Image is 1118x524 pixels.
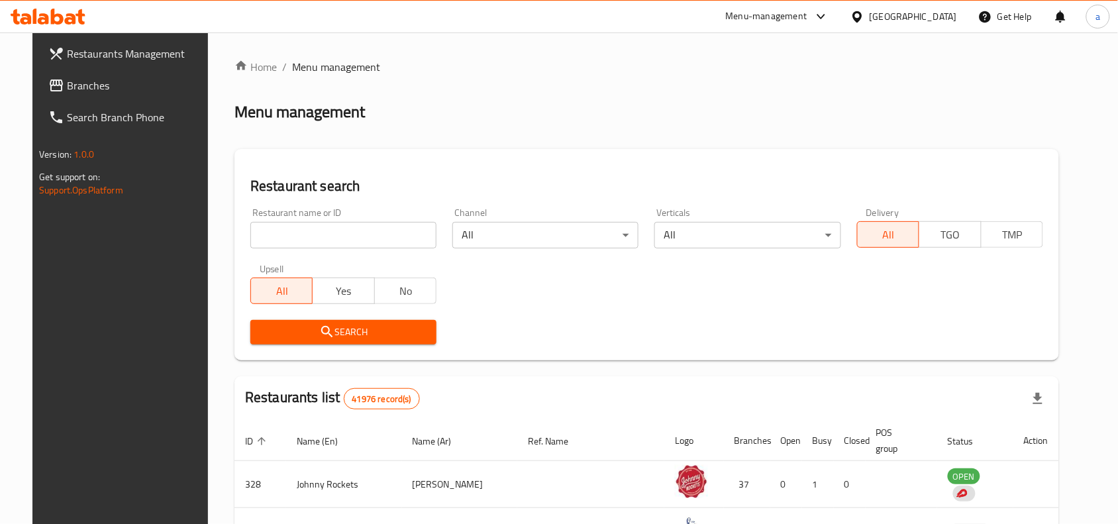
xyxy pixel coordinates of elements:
[380,282,431,301] span: No
[74,146,94,163] span: 1.0.0
[654,222,840,248] div: All
[770,461,802,508] td: 0
[67,46,209,62] span: Restaurants Management
[250,320,436,344] button: Search
[948,468,980,484] div: OPEN
[261,324,426,341] span: Search
[297,433,355,449] span: Name (En)
[256,282,307,301] span: All
[876,425,921,456] span: POS group
[344,393,419,405] span: 41976 record(s)
[286,461,402,508] td: Johnny Rockets
[863,225,914,244] span: All
[857,221,919,248] button: All
[344,388,420,409] div: Total records count
[724,461,770,508] td: 37
[452,222,638,248] div: All
[802,421,834,461] th: Busy
[919,221,981,248] button: TGO
[260,264,284,274] label: Upsell
[402,461,517,508] td: [PERSON_NAME]
[38,38,219,70] a: Restaurants Management
[664,421,724,461] th: Logo
[1013,421,1059,461] th: Action
[948,469,980,484] span: OPEN
[38,101,219,133] a: Search Branch Phone
[724,421,770,461] th: Branches
[245,433,270,449] span: ID
[318,282,369,301] span: Yes
[234,461,286,508] td: 328
[39,182,123,199] a: Support.OpsPlatform
[39,146,72,163] span: Version:
[312,278,374,304] button: Yes
[67,109,209,125] span: Search Branch Phone
[956,488,968,499] img: delivery hero logo
[374,278,436,304] button: No
[870,9,957,24] div: [GEOGRAPHIC_DATA]
[413,433,469,449] span: Name (Ar)
[987,225,1038,244] span: TMP
[67,78,209,93] span: Branches
[292,59,380,75] span: Menu management
[802,461,834,508] td: 1
[925,225,976,244] span: TGO
[234,101,365,123] h2: Menu management
[250,176,1043,196] h2: Restaurant search
[953,486,976,501] div: Indicates that the vendor menu management has been moved to DH Catalog service
[866,208,899,217] label: Delivery
[39,168,100,185] span: Get support on:
[834,461,866,508] td: 0
[250,278,313,304] button: All
[726,9,807,25] div: Menu-management
[234,59,277,75] a: Home
[675,465,708,498] img: Johnny Rockets
[1095,9,1100,24] span: a
[834,421,866,461] th: Closed
[234,59,1059,75] nav: breadcrumb
[250,222,436,248] input: Search for restaurant name or ID..
[528,433,585,449] span: Ref. Name
[1022,383,1054,415] div: Export file
[948,433,991,449] span: Status
[981,221,1043,248] button: TMP
[38,70,219,101] a: Branches
[770,421,802,461] th: Open
[282,59,287,75] li: /
[245,388,420,409] h2: Restaurants list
